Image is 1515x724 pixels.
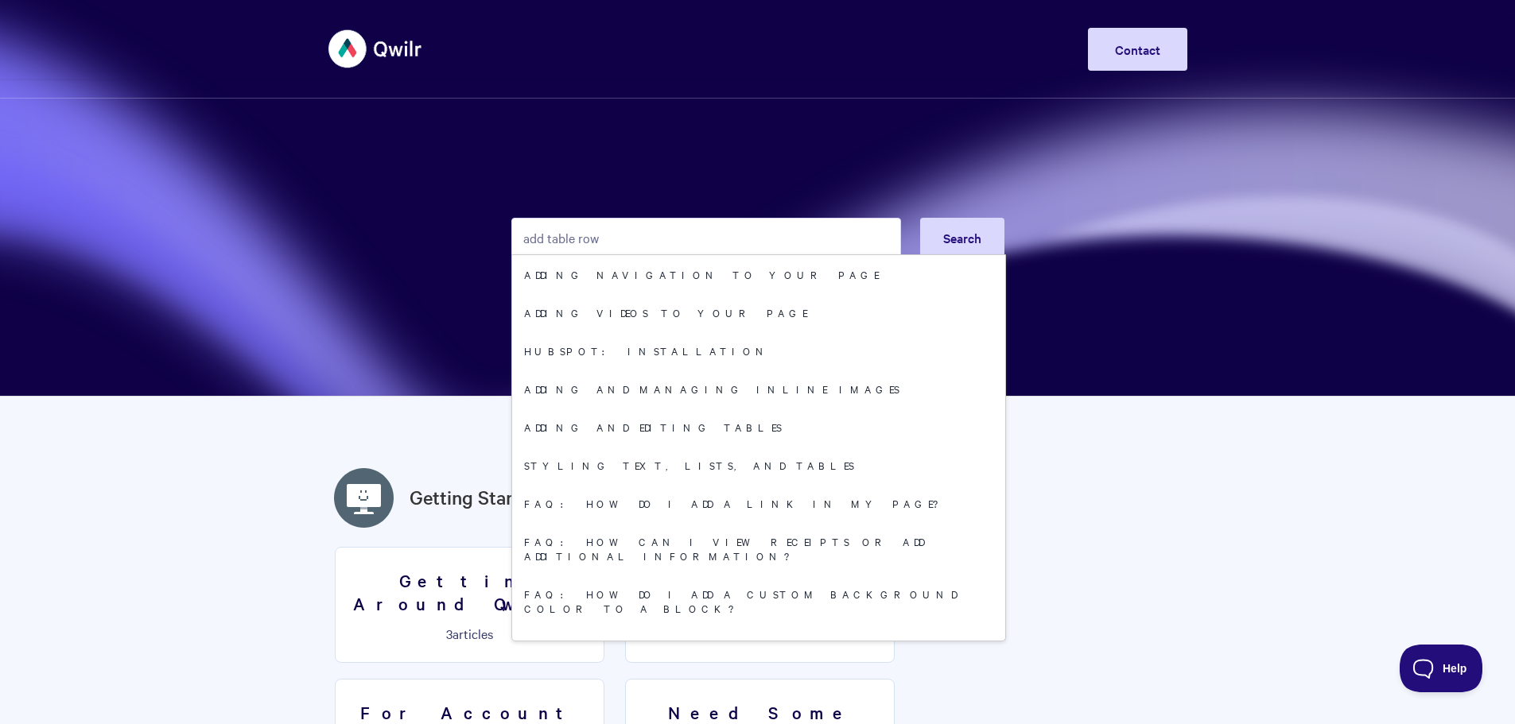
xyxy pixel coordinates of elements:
[511,218,901,257] input: Search the knowledge base
[943,229,981,246] span: Search
[345,626,594,641] p: articles
[512,408,1005,446] a: Adding and editing tables
[410,483,541,512] a: Getting Started
[446,625,453,642] span: 3
[512,484,1005,522] a: FAQ: How do I add a link in my page?
[335,547,604,663] a: Getting Around Qwilr 3articles
[512,370,1005,408] a: Adding and managing inline images
[1400,645,1483,692] iframe: Toggle Customer Support
[512,522,1005,575] a: FAQ: How can I view receipts or add additional information?
[512,627,1005,679] a: Creating standard pricing tables in the Quote Block
[328,19,423,79] img: Qwilr Help Center
[512,293,1005,331] a: Adding Videos to your Page
[512,331,1005,370] a: HubSpot: Installation
[512,575,1005,627] a: FAQ: How do I add a custom background color to a block?
[512,255,1005,293] a: Adding Navigation to your Page
[920,218,1004,257] button: Search
[1088,28,1187,71] a: Contact
[345,569,594,614] h3: Getting Around Qwilr
[512,446,1005,484] a: Styling text, lists, and tables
